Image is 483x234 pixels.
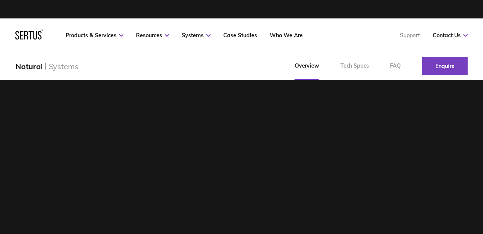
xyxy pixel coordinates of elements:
[182,32,211,39] a: Systems
[379,52,412,80] a: FAQ
[136,32,169,39] a: Resources
[433,32,468,39] a: Contact Us
[422,57,468,75] a: Enquire
[66,32,123,39] a: Products & Services
[270,32,303,39] a: Who We Are
[223,32,257,39] a: Case Studies
[15,61,43,71] div: Natural
[49,61,79,71] div: Systems
[330,52,380,80] a: Tech Specs
[400,32,420,39] a: Support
